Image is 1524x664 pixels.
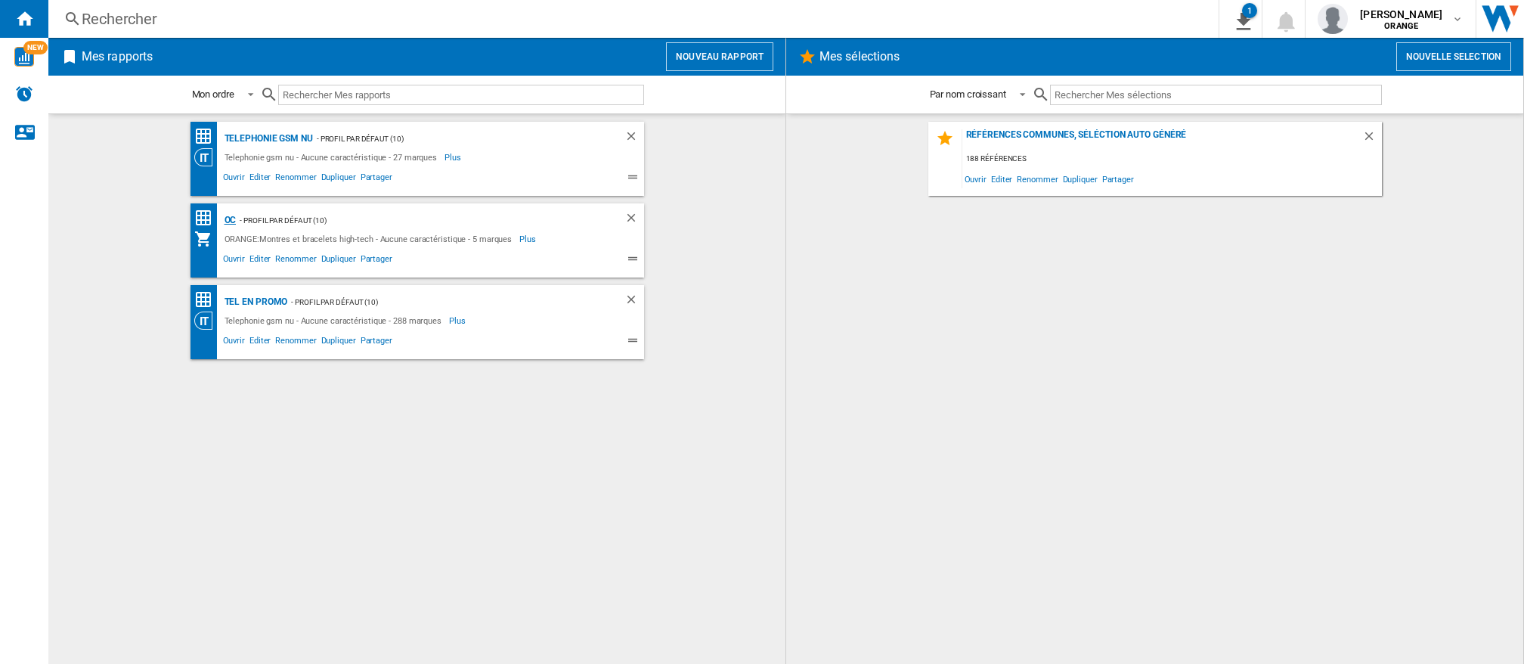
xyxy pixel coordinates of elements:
div: Par nom croissant [930,88,1006,100]
span: Ouvrir [962,169,989,189]
button: Nouvelle selection [1396,42,1511,71]
span: Renommer [273,334,318,352]
h2: Mes sélections [816,42,903,71]
span: Dupliquer [319,252,358,270]
span: [PERSON_NAME] [1360,7,1442,22]
div: - Profil par défaut (10) [313,129,594,148]
div: TEL EN PROMO [221,293,288,312]
h2: Mes rapports [79,42,156,71]
div: Supprimer [1362,129,1382,150]
span: Dupliquer [319,170,358,188]
div: Vision Catégorie [194,312,221,330]
div: Telephonie gsm nu - Aucune caractéristique - 288 marques [221,312,449,330]
span: Editer [247,252,273,270]
span: Renommer [1014,169,1060,189]
div: Références communes, séléction auto généré [962,129,1362,150]
div: Matrice des prix [194,127,221,146]
span: Partager [358,334,395,352]
div: 188 références [962,150,1382,169]
img: wise-card.svg [14,47,34,67]
div: Vision Catégorie [194,148,221,166]
span: Partager [358,252,395,270]
div: Supprimer [624,211,644,230]
div: ORANGE:Montres et bracelets high-tech - Aucune caractéristique - 5 marques [221,230,520,248]
span: NEW [23,41,48,54]
span: Editer [247,170,273,188]
span: Editer [247,334,273,352]
div: OC [221,211,237,230]
img: alerts-logo.svg [15,85,33,103]
span: Plus [519,230,538,248]
span: Partager [1100,169,1136,189]
input: Rechercher Mes sélections [1050,85,1382,105]
span: Dupliquer [319,334,358,352]
button: Nouveau rapport [666,42,773,71]
div: Mon ordre [192,88,234,100]
span: Plus [444,148,463,166]
div: Matrice des prix [194,290,221,309]
span: Ouvrir [221,334,247,352]
div: 1 [1242,3,1257,18]
span: Dupliquer [1061,169,1100,189]
span: Partager [358,170,395,188]
div: Rechercher [82,8,1179,29]
div: - Profil par défaut (10) [287,293,593,312]
div: Telephonie gsm nu - Aucune caractéristique - 27 marques [221,148,445,166]
img: profile.jpg [1318,4,1348,34]
span: Plus [449,312,468,330]
span: Ouvrir [221,252,247,270]
b: ORANGE [1384,21,1418,31]
div: Matrice des prix [194,209,221,228]
div: Supprimer [624,293,644,312]
span: Editer [989,169,1014,189]
div: Supprimer [624,129,644,148]
span: Renommer [273,170,318,188]
input: Rechercher Mes rapports [278,85,644,105]
div: Telephonie gsm nu [221,129,313,148]
div: Mon assortiment [194,230,221,248]
span: Ouvrir [221,170,247,188]
span: Renommer [273,252,318,270]
div: - Profil par défaut (10) [236,211,593,230]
